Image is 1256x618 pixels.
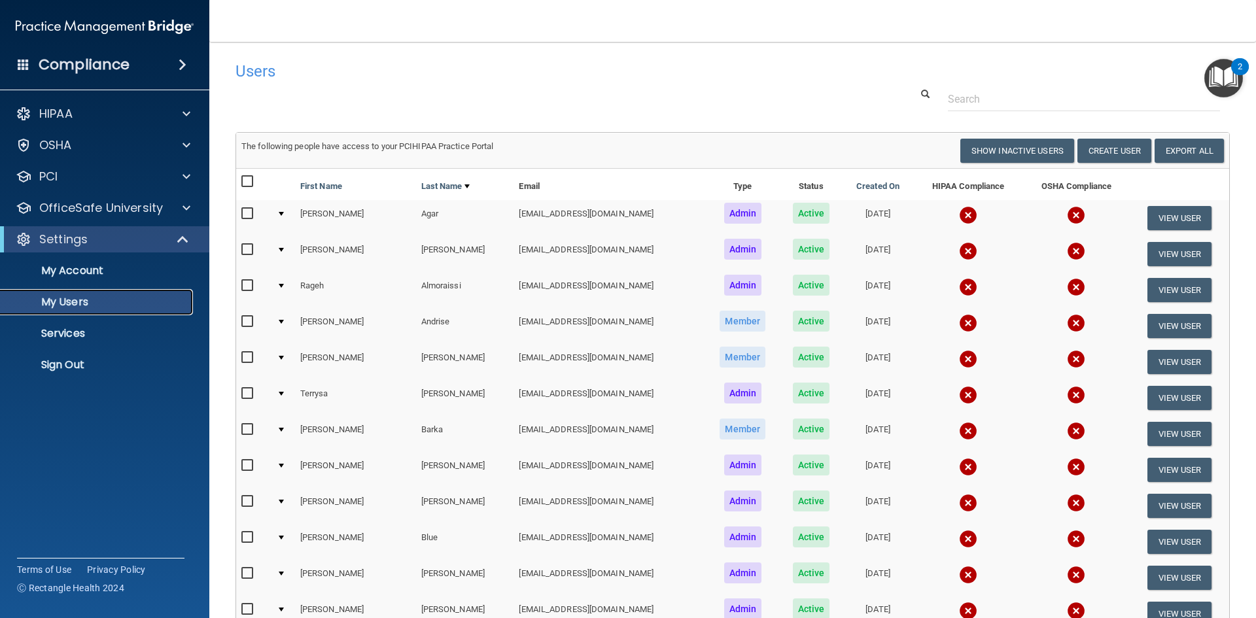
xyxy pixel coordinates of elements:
[16,106,190,122] a: HIPAA
[706,169,780,200] th: Type
[959,530,977,548] img: cross.ca9f0e7f.svg
[1067,350,1085,368] img: cross.ca9f0e7f.svg
[514,488,705,524] td: [EMAIL_ADDRESS][DOMAIN_NAME]
[17,563,71,576] a: Terms of Use
[295,200,416,236] td: [PERSON_NAME]
[9,358,187,371] p: Sign Out
[16,14,194,40] img: PMB logo
[295,416,416,452] td: [PERSON_NAME]
[514,169,705,200] th: Email
[416,416,514,452] td: Barka
[843,452,913,488] td: [DATE]
[1147,386,1212,410] button: View User
[416,272,514,308] td: Almoraissi
[416,344,514,380] td: [PERSON_NAME]
[843,380,913,416] td: [DATE]
[843,344,913,380] td: [DATE]
[793,275,830,296] span: Active
[1067,206,1085,224] img: cross.ca9f0e7f.svg
[959,206,977,224] img: cross.ca9f0e7f.svg
[793,203,830,224] span: Active
[16,232,190,247] a: Settings
[39,232,88,247] p: Settings
[1147,242,1212,266] button: View User
[1067,386,1085,404] img: cross.ca9f0e7f.svg
[724,275,762,296] span: Admin
[856,179,899,194] a: Created On
[724,562,762,583] span: Admin
[1067,530,1085,548] img: cross.ca9f0e7f.svg
[421,179,470,194] a: Last Name
[793,526,830,547] span: Active
[87,563,146,576] a: Privacy Policy
[793,239,830,260] span: Active
[514,308,705,344] td: [EMAIL_ADDRESS][DOMAIN_NAME]
[416,524,514,560] td: Blue
[9,327,187,340] p: Services
[959,494,977,512] img: cross.ca9f0e7f.svg
[724,490,762,511] span: Admin
[514,200,705,236] td: [EMAIL_ADDRESS][DOMAIN_NAME]
[1238,67,1242,84] div: 2
[843,416,913,452] td: [DATE]
[295,560,416,596] td: [PERSON_NAME]
[241,141,494,151] span: The following people have access to your PCIHIPAA Practice Portal
[295,452,416,488] td: [PERSON_NAME]
[724,383,762,403] span: Admin
[39,137,72,153] p: OSHA
[959,314,977,332] img: cross.ca9f0e7f.svg
[793,455,830,475] span: Active
[514,416,705,452] td: [EMAIL_ADDRESS][DOMAIN_NAME]
[416,380,514,416] td: [PERSON_NAME]
[1147,350,1212,374] button: View User
[1067,422,1085,440] img: cross.ca9f0e7f.svg
[959,350,977,368] img: cross.ca9f0e7f.svg
[843,236,913,272] td: [DATE]
[1147,458,1212,482] button: View User
[1067,314,1085,332] img: cross.ca9f0e7f.svg
[959,278,977,296] img: cross.ca9f0e7f.svg
[295,308,416,344] td: [PERSON_NAME]
[416,200,514,236] td: Agar
[843,560,913,596] td: [DATE]
[514,524,705,560] td: [EMAIL_ADDRESS][DOMAIN_NAME]
[1067,458,1085,476] img: cross.ca9f0e7f.svg
[295,524,416,560] td: [PERSON_NAME]
[235,63,807,80] h4: Users
[720,419,765,439] span: Member
[416,308,514,344] td: Andrise
[39,200,163,216] p: OfficeSafe University
[959,242,977,260] img: cross.ca9f0e7f.svg
[1067,242,1085,260] img: cross.ca9f0e7f.svg
[843,272,913,308] td: [DATE]
[295,488,416,524] td: [PERSON_NAME]
[793,490,830,511] span: Active
[300,179,342,194] a: First Name
[1147,206,1212,230] button: View User
[959,422,977,440] img: cross.ca9f0e7f.svg
[1077,139,1151,163] button: Create User
[959,386,977,404] img: cross.ca9f0e7f.svg
[514,344,705,380] td: [EMAIL_ADDRESS][DOMAIN_NAME]
[948,87,1220,111] input: Search
[724,239,762,260] span: Admin
[9,296,187,309] p: My Users
[1147,566,1212,590] button: View User
[793,419,830,439] span: Active
[295,236,416,272] td: [PERSON_NAME]
[1147,278,1212,302] button: View User
[1147,530,1212,554] button: View User
[1204,59,1243,97] button: Open Resource Center, 2 new notifications
[793,383,830,403] span: Active
[1147,422,1212,446] button: View User
[295,344,416,380] td: [PERSON_NAME]
[793,311,830,332] span: Active
[724,203,762,224] span: Admin
[793,562,830,583] span: Active
[416,236,514,272] td: [PERSON_NAME]
[514,380,705,416] td: [EMAIL_ADDRESS][DOMAIN_NAME]
[913,169,1022,200] th: HIPAA Compliance
[295,272,416,308] td: Rageh
[39,56,130,74] h4: Compliance
[514,236,705,272] td: [EMAIL_ADDRESS][DOMAIN_NAME]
